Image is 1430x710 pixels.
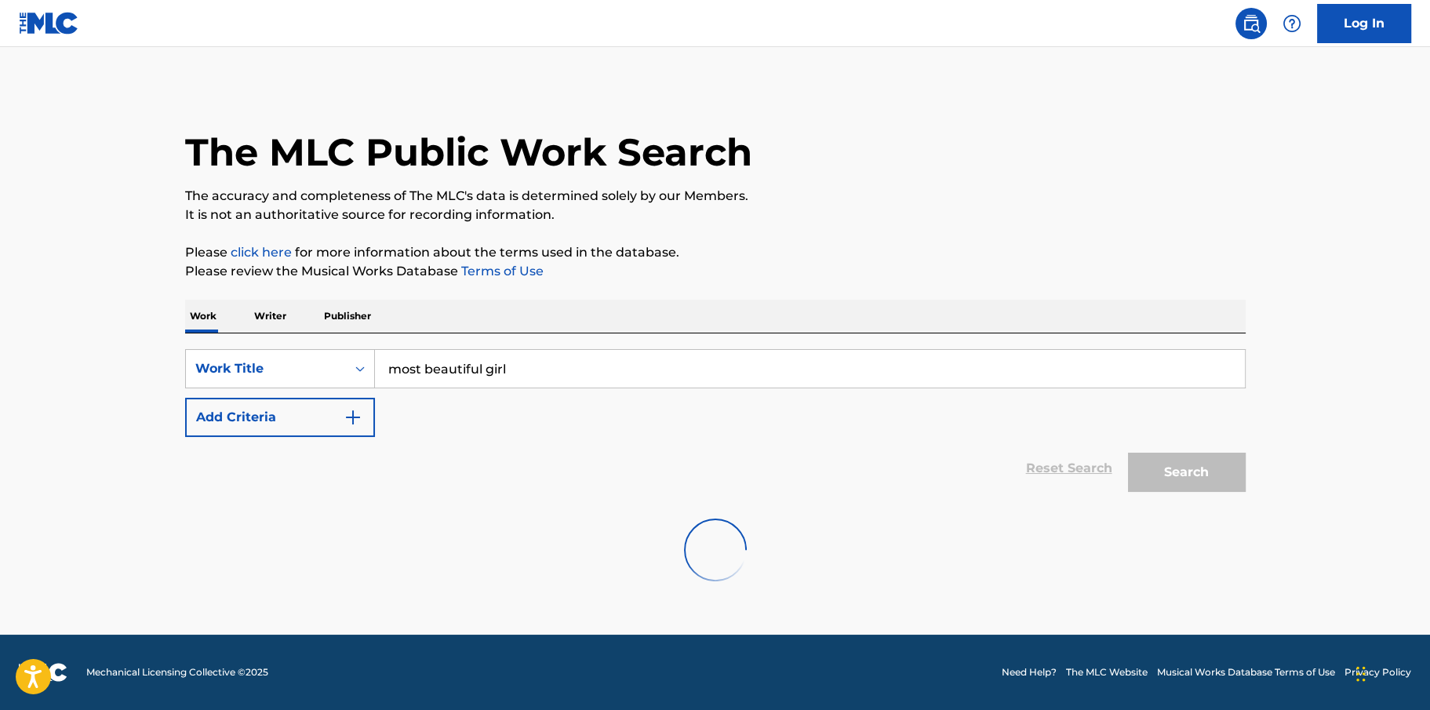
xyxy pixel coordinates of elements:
[185,243,1246,262] p: Please for more information about the terms used in the database.
[86,665,268,679] span: Mechanical Licensing Collective © 2025
[249,300,291,333] p: Writer
[185,300,221,333] p: Work
[185,262,1246,281] p: Please review the Musical Works Database
[678,512,753,588] img: preloader
[344,408,362,427] img: 9d2ae6d4665cec9f34b9.svg
[195,359,337,378] div: Work Title
[1235,8,1267,39] a: Public Search
[1317,4,1411,43] a: Log In
[1157,665,1335,679] a: Musical Works Database Terms of Use
[1352,635,1430,710] iframe: Chat Widget
[458,264,544,279] a: Terms of Use
[1242,14,1261,33] img: search
[185,187,1246,206] p: The accuracy and completeness of The MLC's data is determined solely by our Members.
[1002,665,1057,679] a: Need Help?
[1283,14,1301,33] img: help
[1356,650,1366,697] div: Drag
[19,663,67,682] img: logo
[319,300,376,333] p: Publisher
[1344,665,1411,679] a: Privacy Policy
[231,245,292,260] a: click here
[185,129,752,176] h1: The MLC Public Work Search
[185,398,375,437] button: Add Criteria
[185,206,1246,224] p: It is not an authoritative source for recording information.
[185,349,1246,500] form: Search Form
[1276,8,1308,39] div: Help
[1066,665,1148,679] a: The MLC Website
[19,12,79,35] img: MLC Logo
